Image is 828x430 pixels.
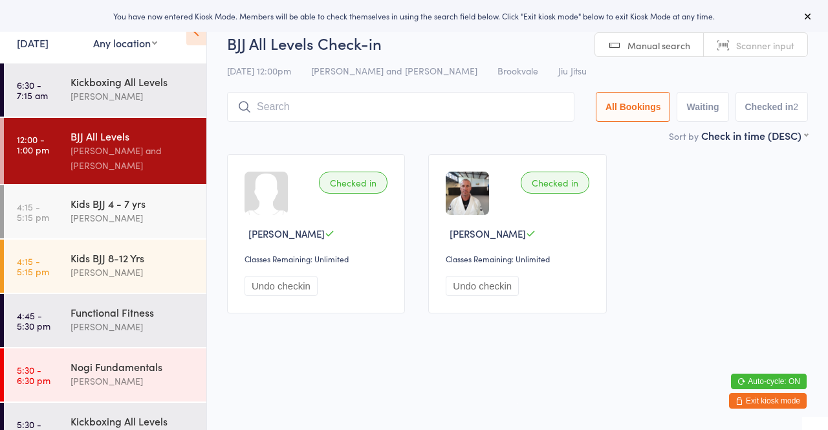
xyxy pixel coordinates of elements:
[736,39,794,52] span: Scanner input
[71,129,195,143] div: BJJ All Levels
[71,305,195,319] div: Functional Fitness
[71,374,195,389] div: [PERSON_NAME]
[319,172,387,194] div: Checked in
[596,92,671,122] button: All Bookings
[245,276,318,296] button: Undo checkin
[71,143,195,173] div: [PERSON_NAME] and [PERSON_NAME]
[446,172,489,215] img: image1740378559.png
[71,210,195,225] div: [PERSON_NAME]
[4,185,206,238] a: 4:15 -5:15 pmKids BJJ 4 - 7 yrs[PERSON_NAME]
[446,276,519,296] button: Undo checkin
[71,319,195,334] div: [PERSON_NAME]
[4,348,206,402] a: 5:30 -6:30 pmNogi Fundamentals[PERSON_NAME]
[793,102,798,112] div: 2
[71,359,195,374] div: Nogi Fundamentals
[17,365,50,385] time: 5:30 - 6:30 pm
[17,134,49,155] time: 12:00 - 1:00 pm
[17,310,50,331] time: 4:45 - 5:30 pm
[71,74,195,89] div: Kickboxing All Levels
[558,64,587,77] span: Jiu Jitsu
[735,92,809,122] button: Checked in2
[71,251,195,265] div: Kids BJJ 8-12 Yrs
[729,393,807,409] button: Exit kiosk mode
[227,92,574,122] input: Search
[17,80,48,100] time: 6:30 - 7:15 am
[227,32,808,54] h2: BJJ All Levels Check-in
[731,374,807,389] button: Auto-cycle: ON
[93,36,157,50] div: Any location
[677,92,728,122] button: Waiting
[17,36,49,50] a: [DATE]
[4,240,206,293] a: 4:15 -5:15 pmKids BJJ 8-12 Yrs[PERSON_NAME]
[71,196,195,210] div: Kids BJJ 4 - 7 yrs
[497,64,538,77] span: Brookvale
[4,63,206,117] a: 6:30 -7:15 amKickboxing All Levels[PERSON_NAME]
[17,256,49,277] time: 4:15 - 5:15 pm
[521,172,589,194] div: Checked in
[450,227,526,240] span: [PERSON_NAME]
[71,265,195,280] div: [PERSON_NAME]
[4,118,206,184] a: 12:00 -1:00 pmBJJ All Levels[PERSON_NAME] and [PERSON_NAME]
[669,130,699,142] label: Sort by
[71,89,195,104] div: [PERSON_NAME]
[701,128,808,142] div: Check in time (DESC)
[627,39,690,52] span: Manual search
[71,414,195,428] div: Kickboxing All Levels
[248,227,325,240] span: [PERSON_NAME]
[446,253,593,264] div: Classes Remaining: Unlimited
[21,10,807,21] div: You have now entered Kiosk Mode. Members will be able to check themselves in using the search fie...
[311,64,477,77] span: [PERSON_NAME] and [PERSON_NAME]
[17,201,49,222] time: 4:15 - 5:15 pm
[227,64,291,77] span: [DATE] 12:00pm
[4,294,206,347] a: 4:45 -5:30 pmFunctional Fitness[PERSON_NAME]
[245,253,391,264] div: Classes Remaining: Unlimited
